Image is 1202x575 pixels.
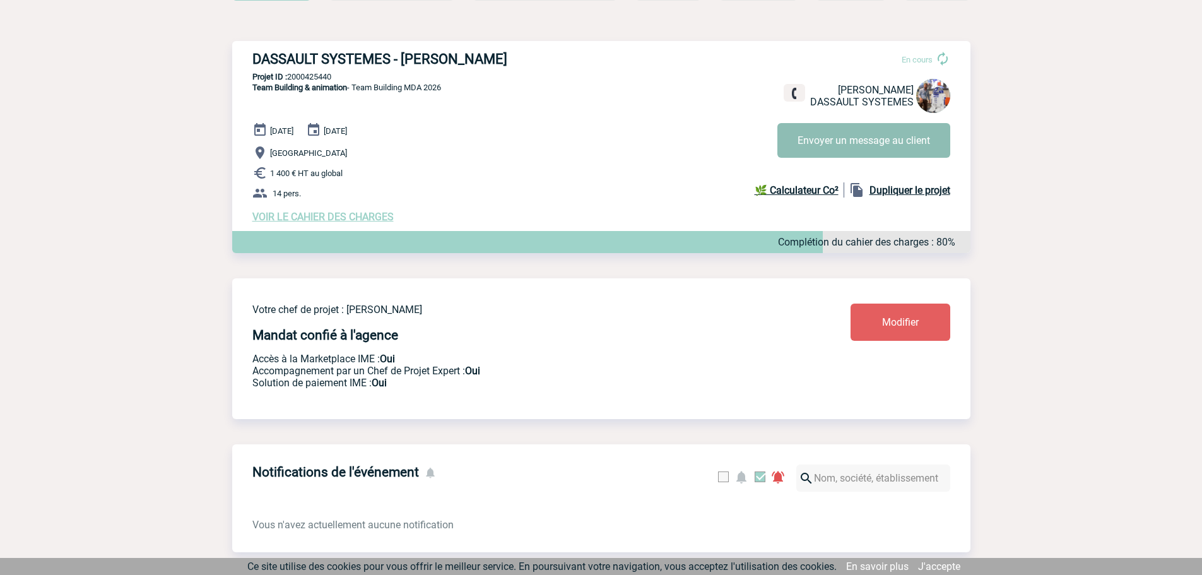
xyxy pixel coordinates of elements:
h4: Notifications de l'événement [252,465,419,480]
h4: Mandat confié à l'agence [252,328,398,343]
span: Team Building & animation [252,83,347,92]
span: - Team Building MDA 2026 [252,83,441,92]
p: Accès à la Marketplace IME : [252,353,776,365]
p: Conformité aux process achat client, Prise en charge de la facturation, Mutualisation de plusieur... [252,377,776,389]
span: [DATE] [270,126,293,136]
button: Envoyer un message au client [777,123,950,158]
span: Modifier [882,316,919,328]
span: 1 400 € HT au global [270,169,343,178]
span: [GEOGRAPHIC_DATA] [270,148,347,158]
p: Prestation payante [252,365,776,377]
b: 🌿 Calculateur Co² [755,184,839,196]
span: Vous n'avez actuellement aucune notification [252,519,454,531]
span: [DATE] [324,126,347,136]
span: 14 pers. [273,189,301,198]
span: Ce site utilise des cookies pour vous offrir le meilleur service. En poursuivant votre navigation... [247,560,837,572]
p: Votre chef de projet : [PERSON_NAME] [252,304,776,316]
b: Oui [465,365,480,377]
img: fixe.png [789,88,800,99]
b: Projet ID : [252,72,287,81]
b: Dupliquer le projet [869,184,950,196]
a: 🌿 Calculateur Co² [755,182,844,198]
img: 122174-0.jpg [916,79,950,113]
span: En cours [902,55,933,64]
p: 2000425440 [232,72,970,81]
span: DASSAULT SYSTEMES [810,96,914,108]
a: J'accepte [918,560,960,572]
span: [PERSON_NAME] [838,84,914,96]
h3: DASSAULT SYSTEMES - [PERSON_NAME] [252,51,631,67]
a: VOIR LE CAHIER DES CHARGES [252,211,394,223]
img: file_copy-black-24dp.png [849,182,864,198]
a: En savoir plus [846,560,909,572]
b: Oui [372,377,387,389]
b: Oui [380,353,395,365]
